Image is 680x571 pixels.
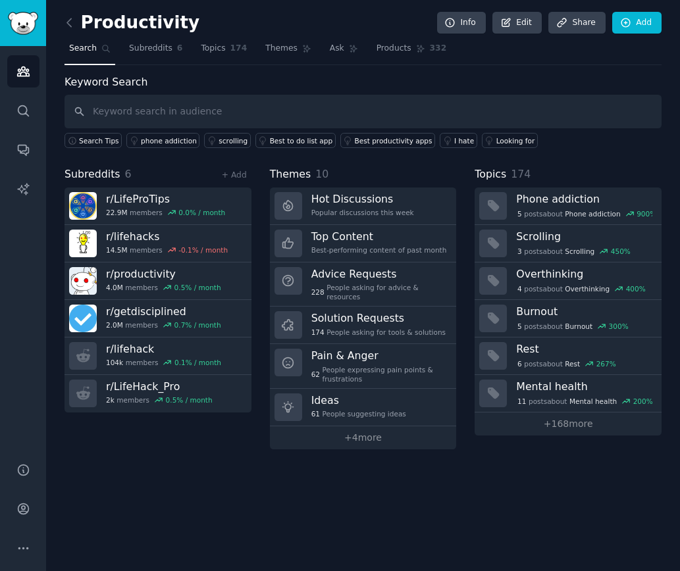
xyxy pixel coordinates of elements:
[65,95,662,128] input: Keyword search in audience
[516,230,652,243] h3: Scrolling
[65,133,122,148] button: Search Tips
[565,247,594,256] span: Scrolling
[565,359,580,368] span: Rest
[311,245,447,255] div: Best-performing content of past month
[125,168,132,180] span: 6
[516,192,652,206] h3: Phone addiction
[69,192,97,220] img: LifeProTips
[174,283,221,292] div: 0.5 % / month
[311,370,320,379] span: 62
[69,305,97,332] img: getdisciplined
[65,375,251,412] a: r/LifeHack_Pro2kmembers0.5% / month
[311,409,406,418] div: People suggesting ideas
[255,133,336,148] a: Best to do list app
[69,230,97,257] img: lifehacks
[475,166,506,183] span: Topics
[548,12,605,34] a: Share
[482,133,538,148] a: Looking for
[106,192,225,206] h3: r/ LifeProTips
[633,397,653,406] div: 200 %
[106,320,221,330] div: members
[475,412,662,435] a: +168more
[106,358,123,367] span: 104k
[106,305,221,318] h3: r/ getdisciplined
[69,43,97,55] span: Search
[177,43,183,55] span: 6
[596,359,616,368] div: 267 %
[311,328,325,337] span: 174
[475,225,662,262] a: Scrolling3postsaboutScrolling450%
[454,136,474,145] div: I hate
[315,168,328,180] span: 10
[475,187,662,225] a: Phone addiction5postsaboutPhone addiction900%
[79,136,119,145] span: Search Tips
[106,395,115,405] span: 2k
[516,245,631,257] div: post s about
[355,136,432,145] div: Best productivity apps
[65,225,251,262] a: r/lifehacks14.5Mmembers-0.1% / month
[437,12,486,34] a: Info
[106,320,123,330] span: 2.0M
[311,328,446,337] div: People asking for tools & solutions
[517,359,522,368] span: 6
[516,358,617,370] div: post s about
[270,307,457,344] a: Solution Requests174People asking for tools & solutions
[637,209,656,218] div: 900 %
[65,76,147,88] label: Keyword Search
[311,349,448,362] h3: Pain & Anger
[270,166,311,183] span: Themes
[517,247,522,256] span: 3
[516,283,646,295] div: post s about
[270,426,457,449] a: +4more
[340,133,435,148] a: Best productivity apps
[106,380,213,393] h3: r/ LifeHack_Pro
[516,395,652,407] div: post s about
[611,247,631,256] div: 450 %
[311,283,448,301] div: People asking for advice & resources
[166,395,213,405] div: 0.5 % / month
[129,43,172,55] span: Subreddits
[311,287,325,297] span: 228
[270,262,457,307] a: Advice Requests228People asking for advice & resources
[65,166,120,183] span: Subreddits
[609,322,629,331] div: 300 %
[106,267,221,281] h3: r/ productivity
[270,344,457,389] a: Pain & Anger62People expressing pain points & frustrations
[475,375,662,412] a: Mental health11postsaboutMental health200%
[311,393,406,407] h3: Ideas
[377,43,411,55] span: Products
[372,38,451,65] a: Products332
[65,300,251,337] a: r/getdisciplined2.0Mmembers0.7% / month
[106,342,221,356] h3: r/ lifehack
[626,284,646,293] div: 400 %
[516,380,652,393] h3: Mental health
[201,43,225,55] span: Topics
[516,320,629,332] div: post s about
[569,397,617,406] span: Mental health
[475,337,662,375] a: Rest6postsaboutRest267%
[196,38,251,65] a: Topics174
[270,136,332,145] div: Best to do list app
[265,43,298,55] span: Themes
[65,38,115,65] a: Search
[222,170,247,180] a: + Add
[270,389,457,426] a: Ideas61People suggesting ideas
[516,305,652,318] h3: Burnout
[311,409,320,418] span: 61
[516,208,652,220] div: post s about
[106,358,221,367] div: members
[270,187,457,225] a: Hot DiscussionsPopular discussions this week
[65,187,251,225] a: r/LifeProTips22.9Mmembers0.0% / month
[174,358,221,367] div: 0.1 % / month
[311,192,414,206] h3: Hot Discussions
[311,311,446,325] h3: Solution Requests
[178,208,225,217] div: 0.0 % / month
[69,267,97,295] img: productivity
[511,168,531,180] span: 174
[8,12,38,35] img: GummySearch logo
[475,300,662,337] a: Burnout5postsaboutBurnout300%
[124,38,187,65] a: Subreddits6
[65,12,199,34] h2: Productivity
[106,245,228,255] div: members
[204,133,250,148] a: scrolling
